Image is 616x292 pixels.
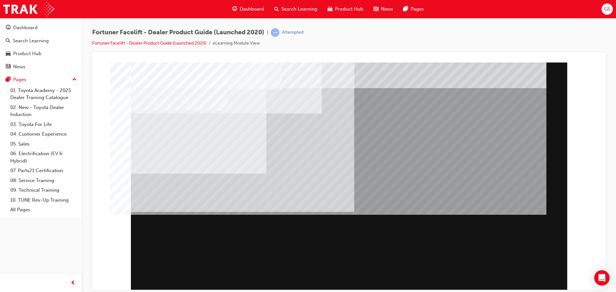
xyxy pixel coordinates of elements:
[368,3,398,16] a: news-iconNews
[8,103,79,120] a: 02. New - Toyota Dealer Induction
[274,5,279,13] span: search-icon
[8,166,79,176] a: 07. Parts21 Certification
[227,3,269,16] a: guage-iconDashboard
[269,3,322,16] a: search-iconSearch Learning
[281,5,317,13] span: Search Learning
[240,5,264,13] span: Dashboard
[282,29,304,36] div: Attempted
[92,29,264,36] span: Fortuner Facelift - Dealer Product Guide (Launched 2020)
[3,35,79,47] a: Search Learning
[8,86,79,103] a: 01. Toyota Academy - 2025 Dealer Training Catalogue
[6,77,11,83] span: pages-icon
[13,37,49,45] div: Search Learning
[267,29,268,36] span: |
[403,5,408,13] span: pages-icon
[3,74,79,86] button: Pages
[398,3,429,16] a: pages-iconPages
[8,120,79,129] a: 03. Toyota For Life
[3,22,79,34] a: Dashboard
[8,195,79,205] a: 10. TUNE Rev-Up Training
[411,5,424,13] span: Pages
[6,64,11,70] span: news-icon
[6,51,11,57] span: car-icon
[8,205,79,215] a: All Pages
[72,76,77,84] span: up-icon
[604,5,610,13] span: GS
[8,176,79,186] a: 08. Service Training
[213,40,260,47] li: eLearning Module View
[13,76,26,83] div: Pages
[328,5,332,13] span: car-icon
[13,63,25,71] div: News
[6,38,10,44] span: search-icon
[3,48,79,60] a: Product Hub
[3,21,79,74] button: DashboardSearch LearningProduct HubNews
[8,139,79,149] a: 05. Sales
[3,61,79,73] a: News
[6,25,11,31] span: guage-icon
[13,24,38,31] div: Dashboard
[594,270,610,286] div: Open Intercom Messenger
[92,40,206,46] a: Fortuner Facelift - Dealer Product Guide (Launched 2020)
[602,4,613,15] button: GS
[232,5,237,13] span: guage-icon
[71,279,75,287] span: prev-icon
[271,28,279,37] span: learningRecordVerb_ATTEMPT-icon
[335,5,363,13] span: Product Hub
[373,5,378,13] span: news-icon
[13,50,41,57] div: Product Hub
[8,149,79,166] a: 06. Electrification (EV & Hybrid)
[8,129,79,139] a: 04. Customer Experience
[8,185,79,195] a: 09. Technical Training
[3,2,54,16] img: Trak
[322,3,368,16] a: car-iconProduct Hub
[381,5,393,13] span: News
